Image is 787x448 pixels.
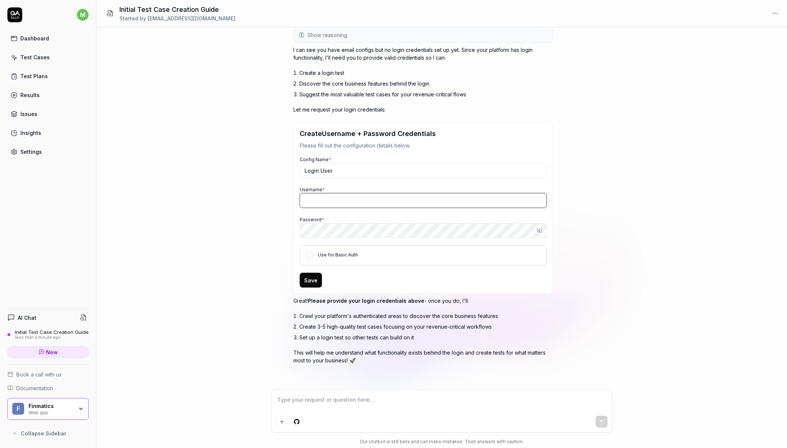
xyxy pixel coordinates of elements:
[300,217,324,222] label: Password
[16,371,62,378] span: Book a call with us
[308,298,424,304] span: Please provide your login credentials above
[300,157,331,162] label: Config Name
[7,398,89,420] button: FFinmaticsWeb app
[300,142,547,149] p: Please fill out the configuration details below.
[20,129,41,137] div: Insights
[20,72,48,80] div: Test Plans
[7,384,89,392] a: Documentation
[20,148,42,156] div: Settings
[15,329,89,335] div: Initial Test Case Creation Guide
[77,9,89,21] span: m
[299,78,553,89] li: Discover the core business features behind the login
[300,163,547,178] input: My Config
[7,88,89,102] a: Results
[299,67,553,78] li: Create a login test
[300,273,322,288] button: Save
[7,107,89,121] a: Issues
[7,145,89,159] a: Settings
[7,371,89,378] a: Book a call with us
[307,31,347,39] span: Show reasoning
[300,129,547,139] h3: Create Username + Password Credentials
[299,321,553,332] li: Create 3-5 high-quality test cases focusing on your revenue-critical workflows
[148,15,236,21] span: [EMAIL_ADDRESS][DOMAIN_NAME]
[15,335,89,340] div: less than a minute ago
[293,46,553,62] p: I can see you have email configs but no login credentials set up yet. Since your platform has log...
[7,329,89,340] a: Initial Test Case Creation Guideless than a minute ago
[293,349,553,364] p: This will help me understand what functionality exists behind the login and create tests for what...
[300,187,325,192] label: Username
[299,332,553,343] li: Set up a login test so other tests can build on it
[119,4,236,14] h1: Initial Test Case Creation Guide
[7,426,89,441] button: Collapse Sidebar
[18,314,36,322] h4: AI Chat
[119,14,236,22] div: Started by
[271,438,612,445] div: Our chatbot is still beta and can make mistakes. Trust answers with caution.
[7,31,89,46] a: Dashboard
[21,429,66,437] span: Collapse Sidebar
[7,50,89,64] a: Test Cases
[12,403,24,415] span: F
[276,416,288,428] button: Add attachment
[20,110,37,118] div: Issues
[20,34,49,42] div: Dashboard
[7,346,89,358] a: New
[29,403,73,409] div: Finmatics
[29,409,73,415] div: Web app
[20,91,40,99] div: Results
[293,106,553,113] p: Let me request your login credentials:
[7,126,89,140] a: Insights
[299,311,553,321] li: Crawl your platform's authenticated areas to discover the core business features
[294,27,552,42] button: Show reasoning
[293,297,553,305] p: Great! - once you do, I'll:
[46,348,58,356] span: New
[20,53,50,61] div: Test Cases
[318,252,358,258] label: Use for Basic Auth
[7,69,89,83] a: Test Plans
[16,384,53,392] span: Documentation
[299,89,553,100] li: Suggest the most valuable test cases for your revenue-critical flows
[77,7,89,22] button: m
